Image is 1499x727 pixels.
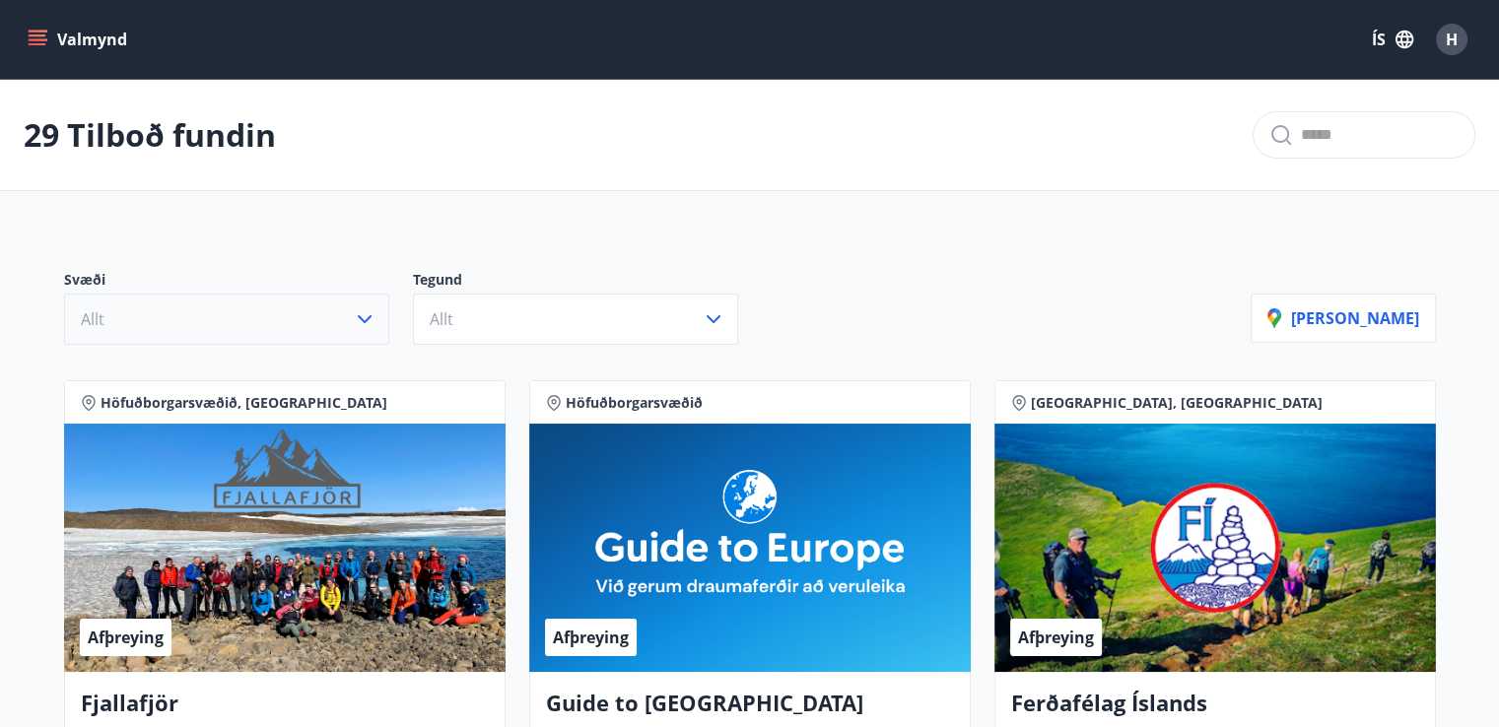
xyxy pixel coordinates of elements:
p: 29 Tilboð fundin [24,113,276,157]
span: H [1446,29,1458,50]
span: Allt [430,308,453,330]
span: [GEOGRAPHIC_DATA], [GEOGRAPHIC_DATA] [1031,393,1323,413]
span: Höfuðborgarsvæðið [566,393,703,413]
p: Tegund [413,270,762,294]
button: Allt [413,294,738,345]
button: [PERSON_NAME] [1251,294,1436,343]
button: ÍS [1361,22,1424,57]
p: Svæði [64,270,413,294]
span: Afþreying [553,627,629,648]
span: Allt [81,308,104,330]
p: [PERSON_NAME] [1267,307,1419,329]
button: menu [24,22,135,57]
button: H [1428,16,1475,63]
span: Höfuðborgarsvæðið, [GEOGRAPHIC_DATA] [101,393,387,413]
span: Afþreying [1018,627,1094,648]
button: Allt [64,294,389,345]
span: Afþreying [88,627,164,648]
